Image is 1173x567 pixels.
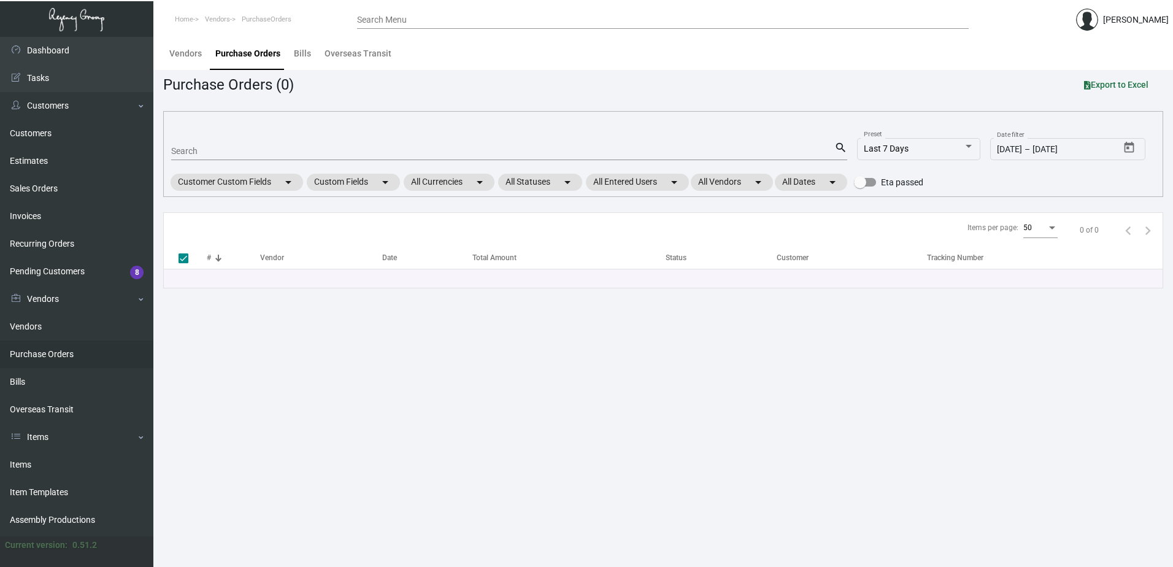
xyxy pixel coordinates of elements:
[72,539,97,552] div: 0.51.2
[927,252,1163,263] div: Tracking Number
[1023,223,1032,232] span: 50
[294,47,311,60] div: Bills
[1138,220,1158,240] button: Next page
[586,174,689,191] mat-chip: All Entered Users
[472,252,665,263] div: Total Amount
[281,175,296,190] mat-icon: arrow_drop_down
[325,47,391,60] div: Overseas Transit
[242,15,291,23] span: PurchaseOrders
[1074,74,1158,96] button: Export to Excel
[667,175,682,190] mat-icon: arrow_drop_down
[382,252,472,263] div: Date
[1120,138,1139,158] button: Open calendar
[691,174,773,191] mat-chip: All Vendors
[498,174,582,191] mat-chip: All Statuses
[777,252,927,263] div: Customer
[205,15,230,23] span: Vendors
[163,74,294,96] div: Purchase Orders (0)
[378,175,393,190] mat-icon: arrow_drop_down
[1023,224,1058,233] mat-select: Items per page:
[207,252,211,263] div: #
[666,252,777,263] div: Status
[171,174,303,191] mat-chip: Customer Custom Fields
[825,175,840,190] mat-icon: arrow_drop_down
[834,141,847,155] mat-icon: search
[307,174,400,191] mat-chip: Custom Fields
[1118,220,1138,240] button: Previous page
[382,252,397,263] div: Date
[1103,13,1169,26] div: [PERSON_NAME]
[864,144,909,153] span: Last 7 Days
[1084,80,1148,90] span: Export to Excel
[1076,9,1098,31] img: admin@bootstrapmaster.com
[472,175,487,190] mat-icon: arrow_drop_down
[1025,145,1030,155] span: –
[5,539,67,552] div: Current version:
[175,15,193,23] span: Home
[560,175,575,190] mat-icon: arrow_drop_down
[1033,145,1091,155] input: End date
[1080,225,1099,236] div: 0 of 0
[207,252,260,263] div: #
[927,252,983,263] div: Tracking Number
[997,145,1022,155] input: Start date
[472,252,517,263] div: Total Amount
[404,174,494,191] mat-chip: All Currencies
[777,252,809,263] div: Customer
[215,47,280,60] div: Purchase Orders
[881,175,923,190] span: Eta passed
[751,175,766,190] mat-icon: arrow_drop_down
[169,47,202,60] div: Vendors
[260,252,382,263] div: Vendor
[666,252,686,263] div: Status
[775,174,847,191] mat-chip: All Dates
[260,252,284,263] div: Vendor
[967,222,1018,233] div: Items per page:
